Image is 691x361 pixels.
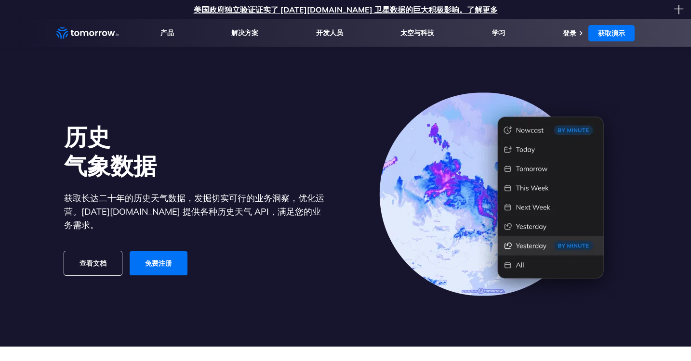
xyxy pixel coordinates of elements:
a: 获取演示 [588,25,635,41]
font: 获取演示 [598,29,625,38]
font: 十 [674,3,684,15]
font: 获取长达二十年的历史天气数据，发掘切实可行的业务洞察，优化运营。[DATE][DOMAIN_NAME] 提供各种历史天气 API，满足您的业务需求。 [64,193,324,231]
a: 查看文档 [64,251,122,275]
font: 查看文档 [80,259,106,268]
a: 美国政府独立验证证实了 [DATE][DOMAIN_NAME] 卫星数据的巨大积极影响。了解更多 [194,5,498,14]
a: 学习 [492,28,505,38]
font: 产品 [160,28,174,37]
a: 产品 [160,28,174,38]
font: 开发人员 [316,28,343,37]
a: 开发人员 [316,28,343,38]
a: 主页链接 [56,26,119,40]
a: 免费注册 [130,251,187,275]
font: 太空与科技 [400,28,434,37]
font: 免费注册 [145,259,172,268]
a: 解决方案 [231,28,258,38]
font: 解决方案 [231,28,258,37]
a: 太空与科技 [400,28,434,38]
a: 登录 [563,29,576,38]
font: 学习 [492,28,505,37]
font: 历史 [64,122,110,151]
font: 气象数据 [64,151,157,180]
